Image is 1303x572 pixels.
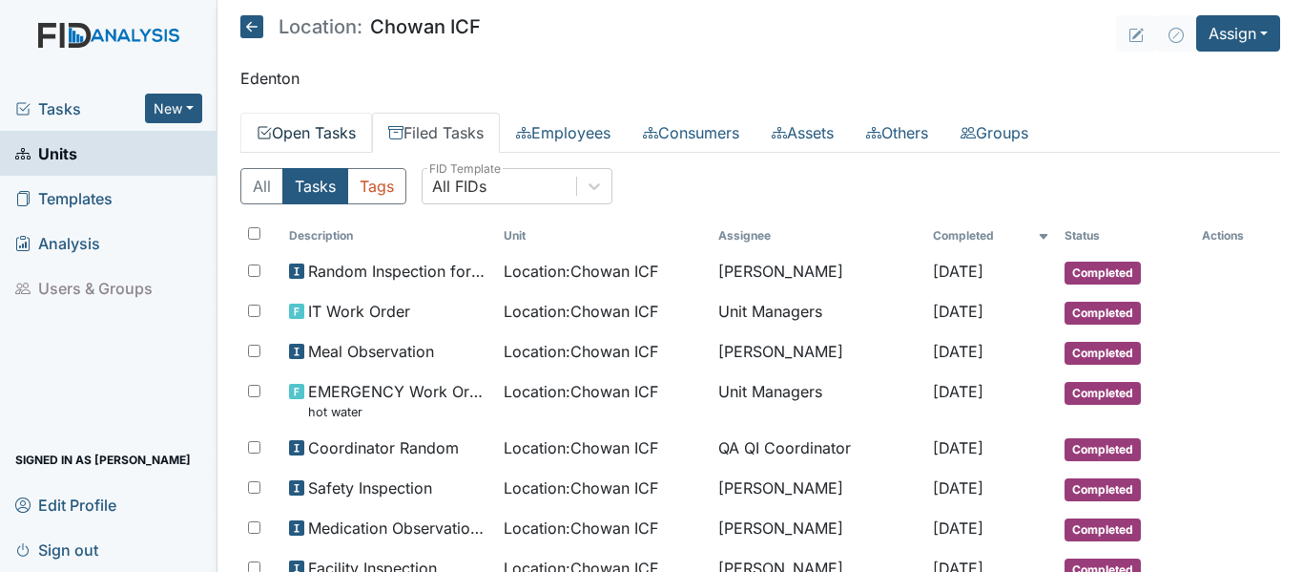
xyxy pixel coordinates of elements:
[15,490,116,519] span: Edit Profile
[347,168,406,204] button: Tags
[248,227,260,240] input: Toggle All Rows Selected
[308,300,410,323] span: IT Work Order
[15,138,77,168] span: Units
[1065,519,1141,541] span: Completed
[504,436,658,459] span: Location : Chowan ICF
[282,168,348,204] button: Tasks
[1065,382,1141,405] span: Completed
[933,438,983,457] span: [DATE]
[1065,342,1141,365] span: Completed
[372,113,500,153] a: Filed Tasks
[240,15,481,38] h5: Chowan ICF
[933,382,983,401] span: [DATE]
[504,300,658,323] span: Location : Chowan ICF
[504,340,658,363] span: Location : Chowan ICF
[308,436,459,459] span: Coordinator Random
[711,220,925,252] th: Assignee
[1065,478,1141,501] span: Completed
[925,220,1057,252] th: Toggle SortBy
[755,113,850,153] a: Assets
[281,220,496,252] th: Toggle SortBy
[432,175,486,198] div: All FIDs
[944,113,1044,153] a: Groups
[711,372,925,429] td: Unit Managers
[504,380,658,403] span: Location : Chowan ICF
[240,168,283,204] button: All
[145,94,202,123] button: New
[496,220,711,252] th: Toggle SortBy
[279,17,362,36] span: Location:
[1065,262,1141,285] span: Completed
[504,517,658,540] span: Location : Chowan ICF
[627,113,755,153] a: Consumers
[1065,302,1141,325] span: Completed
[933,262,983,281] span: [DATE]
[308,380,488,421] span: EMERGENCY Work Order hot water
[1057,220,1194,252] th: Toggle SortBy
[1194,220,1280,252] th: Actions
[15,183,113,213] span: Templates
[308,403,488,421] small: hot water
[504,260,658,283] span: Location : Chowan ICF
[933,478,983,498] span: [DATE]
[15,445,191,475] span: Signed in as [PERSON_NAME]
[15,97,145,120] a: Tasks
[711,509,925,549] td: [PERSON_NAME]
[308,517,488,540] span: Medication Observation Checklist
[933,519,983,538] span: [DATE]
[711,469,925,509] td: [PERSON_NAME]
[308,340,434,363] span: Meal Observation
[308,260,488,283] span: Random Inspection for AM
[1065,438,1141,461] span: Completed
[711,252,925,292] td: [PERSON_NAME]
[850,113,944,153] a: Others
[711,332,925,372] td: [PERSON_NAME]
[15,228,100,258] span: Analysis
[1196,15,1280,52] button: Assign
[711,429,925,469] td: QA QI Coordinator
[240,67,1280,90] p: Edenton
[240,168,406,204] div: Type filter
[504,477,658,499] span: Location : Chowan ICF
[933,302,983,321] span: [DATE]
[500,113,627,153] a: Employees
[933,342,983,361] span: [DATE]
[711,292,925,332] td: Unit Managers
[240,113,372,153] a: Open Tasks
[15,535,98,564] span: Sign out
[308,477,432,499] span: Safety Inspection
